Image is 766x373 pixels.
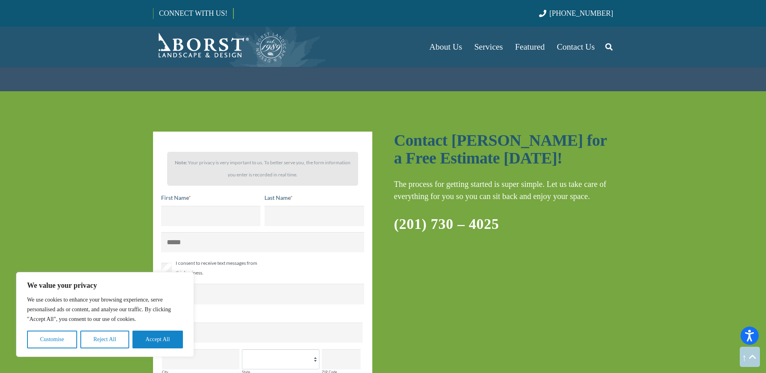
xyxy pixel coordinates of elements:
input: Last Name* [264,206,364,226]
a: Borst-Logo [153,31,287,63]
span: I consent to receive text messages from this business. [176,258,261,278]
strong: Note: [175,159,187,166]
span: Last Name [264,194,290,201]
span: Services [474,42,503,52]
span: First Name [161,194,189,201]
a: Services [468,27,509,67]
a: About Us [423,27,468,67]
a: CONNECT WITH US! [153,4,233,23]
label: Address Line 1 [162,344,363,347]
strong: Contact [PERSON_NAME] for a [394,131,607,167]
a: [PHONE_NUMBER] [539,9,613,17]
input: First Name* [161,206,261,226]
p: The process for getting started is super simple. Let us take care of everything for you so you ca... [394,178,613,202]
button: Customise [27,331,77,348]
a: Search [601,37,617,57]
span: [PHONE_NUMBER] [550,9,613,17]
a: Contact Us [551,27,601,67]
p: Your privacy is very important to us. To better serve you, the form information you enter is reco... [174,157,351,181]
span: Contact Us [557,42,595,52]
input: I consent to receive text messages from this business. [161,263,172,274]
span: About Us [429,42,462,52]
a: Featured [509,27,551,67]
button: Reject All [80,331,129,348]
button: Accept All [132,331,183,348]
a: Back to top [740,347,760,367]
strong: Free Estimate [DATE]! [406,149,562,167]
span: Featured [515,42,545,52]
a: (201) 730 – 4025 [394,216,499,232]
p: We use cookies to enhance your browsing experience, serve personalised ads or content, and analys... [27,295,183,324]
p: We value your privacy [27,281,183,290]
